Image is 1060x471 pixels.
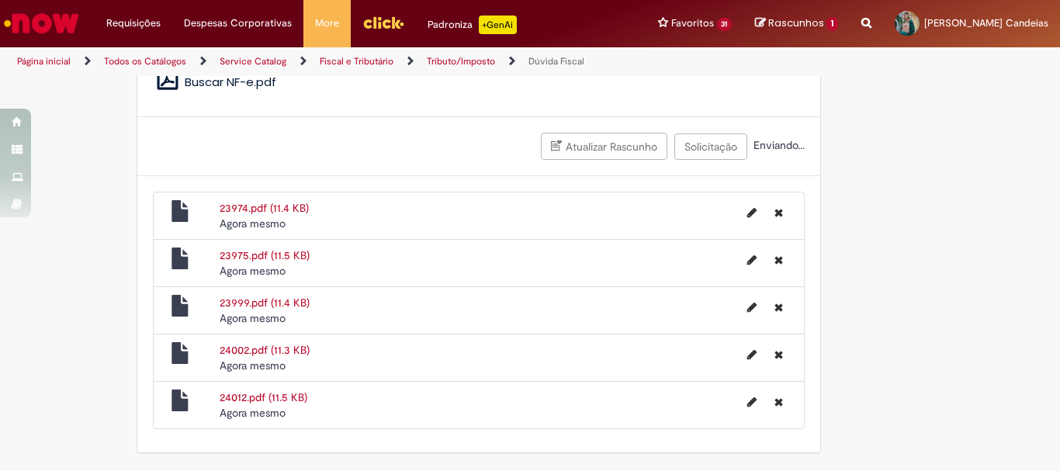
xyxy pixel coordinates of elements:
[220,343,310,357] a: 24002.pdf (11.3 KB)
[220,201,309,215] a: 23974.pdf (11.4 KB)
[671,16,714,31] span: Favoritos
[220,55,286,68] a: Service Catalog
[153,74,277,90] a: Buscar NF-e.pdf
[220,248,310,262] a: 23975.pdf (11.5 KB)
[765,390,792,414] button: Excluir 24012.pdf
[755,16,838,31] a: Rascunhos
[738,200,766,225] button: Editar nome de arquivo 23974.pdf
[826,17,838,31] span: 1
[185,74,276,90] span: Buscar NF-e.pdf
[765,248,792,272] button: Excluir 23975.pdf
[220,264,286,278] span: Agora mesmo
[427,55,495,68] a: Tributo/Imposto
[750,138,805,152] span: Enviando...
[104,55,186,68] a: Todos os Catálogos
[220,216,286,230] span: Agora mesmo
[765,342,792,367] button: Excluir 24002.pdf
[220,296,310,310] a: 23999.pdf (11.4 KB)
[220,358,286,372] span: Agora mesmo
[220,406,286,420] span: Agora mesmo
[220,311,286,325] span: Agora mesmo
[184,16,292,31] span: Despesas Corporativas
[738,295,766,320] button: Editar nome de arquivo 23999.pdf
[362,11,404,34] img: click_logo_yellow_360x200.png
[220,311,286,325] time: 30/09/2025 11:49:41
[2,8,81,39] img: ServiceNow
[765,295,792,320] button: Excluir 23999.pdf
[220,406,286,420] time: 30/09/2025 11:49:41
[479,16,517,34] p: +GenAi
[738,390,766,414] button: Editar nome de arquivo 24012.pdf
[220,264,286,278] time: 30/09/2025 11:49:41
[320,55,393,68] a: Fiscal e Tributário
[315,16,339,31] span: More
[17,55,71,68] a: Página inicial
[428,16,517,34] div: Padroniza
[738,248,766,272] button: Editar nome de arquivo 23975.pdf
[765,200,792,225] button: Excluir 23974.pdf
[528,55,584,68] a: Dúvida Fiscal
[768,16,824,30] span: Rascunhos
[220,216,286,230] time: 30/09/2025 11:49:41
[12,47,695,76] ul: Trilhas de página
[220,390,307,404] a: 24012.pdf (11.5 KB)
[220,358,286,372] time: 30/09/2025 11:49:41
[924,16,1048,29] span: [PERSON_NAME] Candeias
[717,18,733,31] span: 31
[738,342,766,367] button: Editar nome de arquivo 24002.pdf
[106,16,161,31] span: Requisições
